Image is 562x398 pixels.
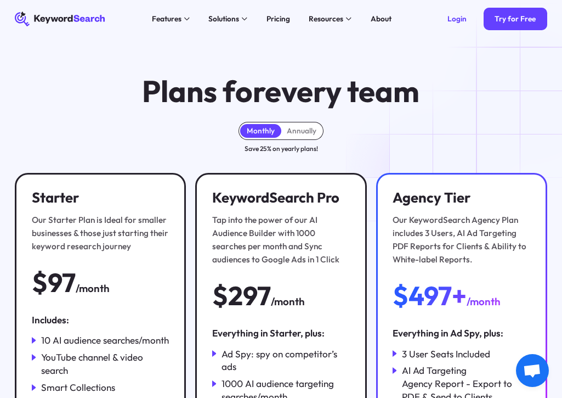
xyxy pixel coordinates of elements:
[371,13,391,25] div: About
[266,13,290,25] div: Pricing
[309,13,343,25] div: Resources
[247,126,275,136] div: Monthly
[261,12,296,26] a: Pricing
[447,14,467,24] div: Login
[32,189,169,206] h3: Starter
[265,72,419,110] span: every team
[208,13,239,25] div: Solutions
[212,327,350,340] div: Everything in Starter, plus:
[495,14,536,24] div: Try for Free
[32,214,169,253] div: Our Starter Plan is Ideal for smaller businesses & those just starting their keyword research jou...
[287,126,316,136] div: Annually
[212,189,350,206] h3: KeywordSearch Pro
[152,13,181,25] div: Features
[212,282,271,310] div: $297
[365,12,397,26] a: About
[271,294,305,310] div: /month
[32,268,76,296] div: $97
[245,144,318,154] div: Save 25% on yearly plans!
[142,75,419,107] h1: Plans for
[436,8,478,30] a: Login
[41,334,169,347] div: 10 AI audience searches/month
[212,214,350,266] div: Tap into the power of our AI Audience Builder with 1000 searches per month and Sync audiences to ...
[393,189,530,206] h3: Agency Tier
[393,327,530,340] div: Everything in Ad Spy, plus:
[393,214,530,266] div: Our KeywordSearch Agency Plan includes 3 Users, AI Ad Targeting PDF Reports for Clients & Ability...
[41,351,169,377] div: YouTube channel & video search
[402,347,490,361] div: 3 User Seats Included
[484,8,547,30] a: Try for Free
[516,354,549,387] div: Open chat
[32,313,169,327] div: Includes:
[222,347,350,374] div: Ad Spy: spy on competitor’s ads
[393,282,467,310] div: $497+
[76,281,110,296] div: /month
[467,294,501,310] div: /month
[41,381,115,394] div: Smart Collections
